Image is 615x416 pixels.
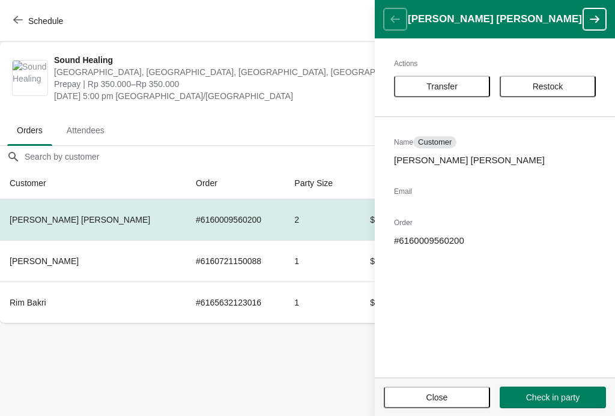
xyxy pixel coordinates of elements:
button: Close [384,387,490,408]
span: Orders [7,119,52,141]
span: Close [426,393,448,402]
td: # 6160721150088 [186,240,285,282]
span: Rim Bakri [10,298,46,307]
td: # 6165632123016 [186,282,285,323]
input: Search by customer [24,146,615,167]
td: $350000 [352,240,413,282]
p: # 6160009560200 [394,235,596,247]
span: [PERSON_NAME] [PERSON_NAME] [10,215,150,225]
button: Schedule [6,10,73,32]
p: [PERSON_NAME] [PERSON_NAME] [394,154,596,166]
img: Sound Healing [13,61,47,95]
td: 1 [285,282,352,323]
button: Check in party [500,387,606,408]
span: [PERSON_NAME] [10,256,79,266]
td: 1 [285,240,352,282]
th: Order [186,167,285,199]
h2: Order [394,217,596,229]
h2: Actions [394,58,596,70]
th: Party Size [285,167,352,199]
span: Transfer [426,82,458,91]
span: [DATE] 5:00 pm [GEOGRAPHIC_DATA]/[GEOGRAPHIC_DATA] [54,90,384,102]
td: $700000 [352,199,413,240]
span: Sound Healing [54,54,384,66]
h2: Name [394,136,596,148]
td: # 6160009560200 [186,199,285,240]
th: Total [352,167,413,199]
span: Check in party [526,393,580,402]
span: Attendees [57,119,114,141]
h1: [PERSON_NAME] [PERSON_NAME] [407,13,583,25]
button: Restock [500,76,596,97]
td: 2 [285,199,352,240]
span: Schedule [28,16,63,26]
span: Customer [418,137,452,147]
button: Transfer [394,76,490,97]
span: [GEOGRAPHIC_DATA], [GEOGRAPHIC_DATA], [GEOGRAPHIC_DATA], [GEOGRAPHIC_DATA], [GEOGRAPHIC_DATA] [54,66,384,78]
span: Prepay | Rp 350.000–Rp 350.000 [54,78,384,90]
h2: Email [394,185,596,197]
span: Restock [533,82,563,91]
td: $350000 [352,282,413,323]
